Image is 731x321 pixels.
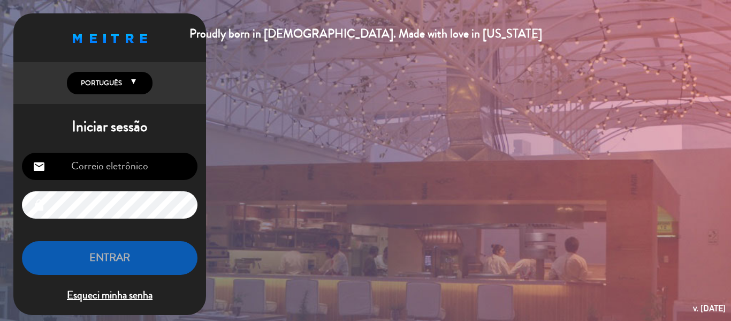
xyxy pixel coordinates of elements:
span: Português [78,78,122,88]
div: v. [DATE] [693,301,726,316]
button: ENTRAR [22,241,197,275]
input: Correio eletrônico [22,153,197,180]
span: Esqueci minha senha [22,287,197,304]
i: lock [33,199,45,212]
h1: Iniciar sessão [13,118,206,136]
i: email [33,160,45,173]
